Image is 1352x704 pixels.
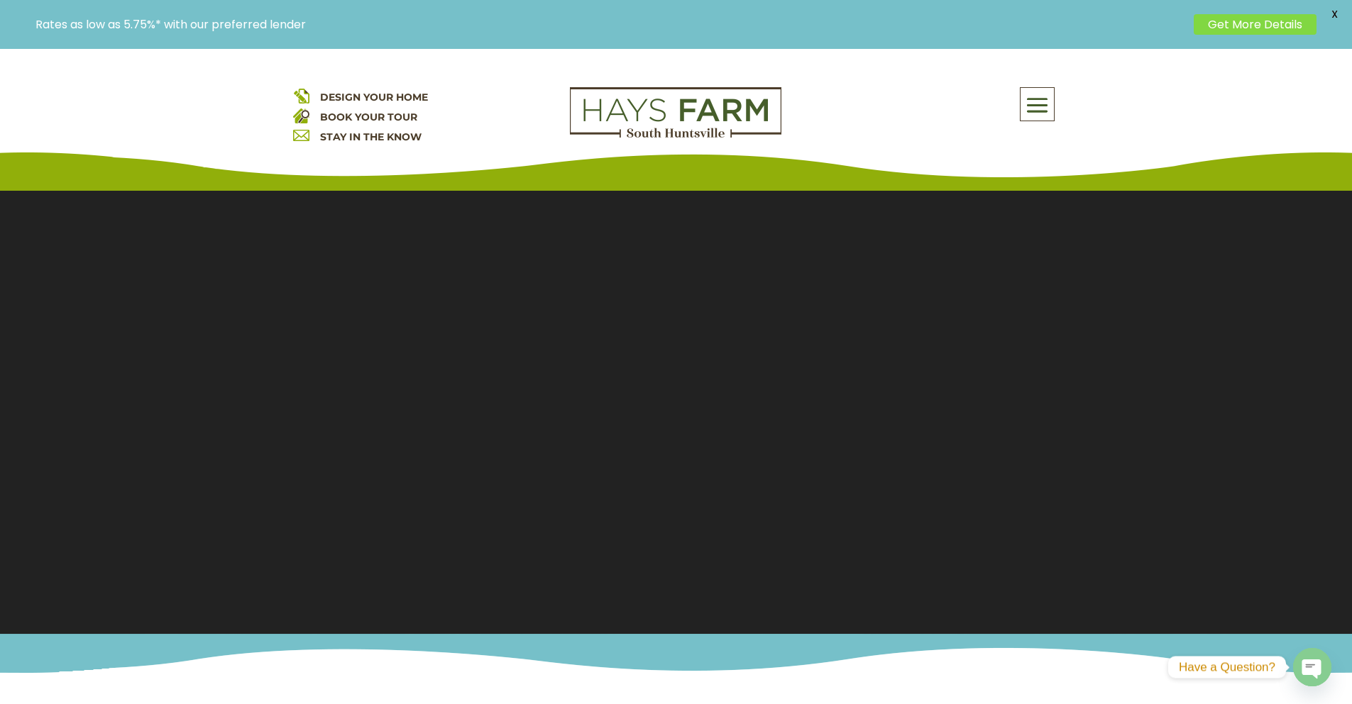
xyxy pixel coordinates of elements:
p: Rates as low as 5.75%* with our preferred lender [35,18,1187,31]
img: Logo [570,87,781,138]
span: X [1324,4,1345,25]
a: BOOK YOUR TOUR [320,111,417,123]
a: DESIGN YOUR HOME [320,91,428,104]
a: hays farm homes huntsville development [570,128,781,141]
img: book your home tour [293,107,309,123]
a: STAY IN THE KNOW [320,130,422,143]
img: design your home [293,87,309,104]
a: Get More Details [1194,14,1317,35]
